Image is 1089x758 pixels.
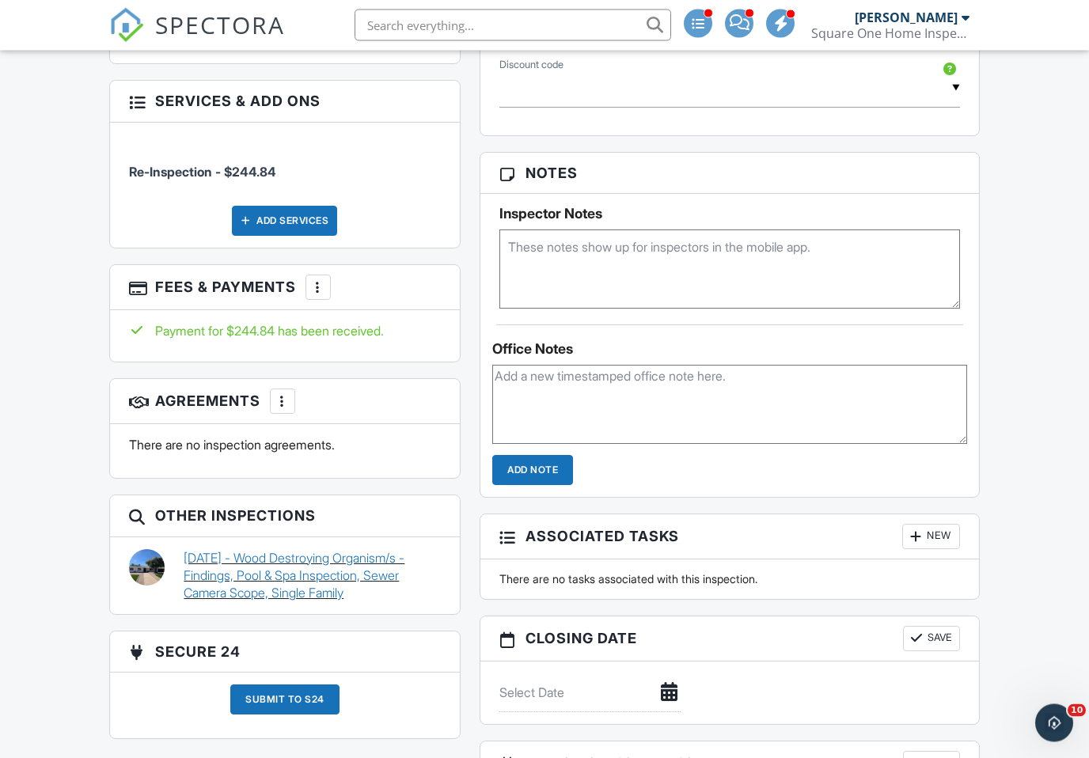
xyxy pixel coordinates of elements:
[811,25,969,41] div: Square One Home Inspections, LLC
[230,685,340,727] a: Submit to S24
[1035,704,1073,742] iframe: Intercom live chat
[184,550,441,603] a: [DATE] - Wood Destroying Organism/s - Findings, Pool & Spa Inspection, Sewer Camera Scope, Single...
[110,380,461,425] h3: Agreements
[526,628,637,650] span: Closing date
[355,9,671,41] input: Search everything...
[499,207,960,222] h5: Inspector Notes
[110,81,461,123] h3: Services & Add ons
[110,266,461,311] h3: Fees & Payments
[526,526,679,548] span: Associated Tasks
[499,674,681,713] input: Select Date
[129,135,442,194] li: Service: Re-Inspection
[902,525,960,550] div: New
[155,8,285,41] span: SPECTORA
[492,456,573,486] input: Add Note
[490,572,969,588] div: There are no tasks associated with this inspection.
[110,632,461,673] h3: Secure 24
[232,207,337,237] div: Add Services
[480,153,979,195] h3: Notes
[129,437,442,454] p: There are no inspection agreements.
[129,323,442,340] div: Payment for $244.84 has been received.
[110,496,461,537] h3: Other Inspections
[499,59,563,73] label: Discount code
[109,8,144,43] img: The Best Home Inspection Software - Spectora
[903,627,960,652] button: Save
[1068,704,1086,717] span: 10
[129,165,276,180] span: Re-Inspection - $244.84
[855,9,958,25] div: [PERSON_NAME]
[230,685,340,715] div: Submit to S24
[492,342,967,358] div: Office Notes
[109,21,285,55] a: SPECTORA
